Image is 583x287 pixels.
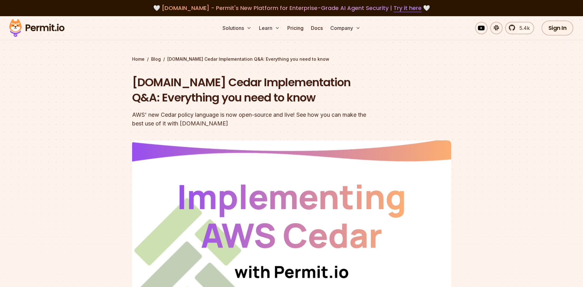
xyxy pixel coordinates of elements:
[394,4,422,12] a: Try it here
[132,56,145,62] a: Home
[285,22,306,34] a: Pricing
[132,75,371,106] h1: [DOMAIN_NAME] Cedar Implementation Q&A: Everything you need to know
[220,22,254,34] button: Solutions
[15,4,568,12] div: 🤍 🤍
[328,22,363,34] button: Company
[505,22,534,34] a: 5.4k
[308,22,325,34] a: Docs
[542,21,574,35] a: Sign In
[132,111,371,128] div: AWS' new Cedar policy language is now open-source and live! See how you can make the best use of ...
[516,24,530,32] span: 5.4k
[256,22,282,34] button: Learn
[151,56,161,62] a: Blog
[162,4,422,12] span: [DOMAIN_NAME] - Permit's New Platform for Enterprise-Grade AI Agent Security |
[132,56,451,62] div: / /
[6,17,67,39] img: Permit logo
